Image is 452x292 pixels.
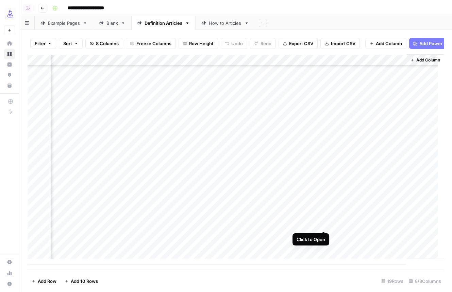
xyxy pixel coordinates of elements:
a: Your Data [4,80,15,91]
span: Add 10 Rows [71,278,98,285]
span: Redo [261,40,271,47]
span: Add Column [376,40,402,47]
button: Help + Support [4,278,15,289]
a: Insights [4,59,15,70]
button: Redo [250,38,276,49]
span: Add Row [38,278,56,285]
a: Home [4,38,15,49]
img: AirOps Growth Logo [4,8,16,20]
a: Opportunities [4,70,15,80]
button: Sort [59,38,83,49]
button: Freeze Columns [126,38,176,49]
a: Browse [4,49,15,59]
button: 8 Columns [85,38,123,49]
div: 19 Rows [379,276,406,287]
a: Usage [4,268,15,278]
button: Add 10 Rows [61,276,102,287]
div: Definition Articles [145,20,182,26]
div: 8/8 Columns [406,276,444,287]
button: Add Row [28,276,61,287]
a: Example Pages [35,16,93,30]
span: Export CSV [289,40,313,47]
button: Workspace: AirOps Growth [4,5,15,22]
button: Export CSV [279,38,318,49]
a: How to Articles [196,16,255,30]
span: Freeze Columns [136,40,171,47]
button: Undo [221,38,247,49]
span: Add Column [416,57,440,63]
a: Settings [4,257,15,268]
div: Click to Open [297,236,325,243]
span: 8 Columns [96,40,119,47]
a: Blank [93,16,131,30]
div: Example Pages [48,20,80,26]
span: Undo [231,40,243,47]
span: Import CSV [331,40,355,47]
a: Definition Articles [131,16,196,30]
button: Row Height [179,38,218,49]
button: Add Column [407,56,443,65]
button: Import CSV [320,38,360,49]
button: Add Column [365,38,406,49]
span: Row Height [189,40,214,47]
div: How to Articles [209,20,241,26]
span: Sort [63,40,72,47]
button: Filter [30,38,56,49]
span: Filter [35,40,46,47]
div: Blank [106,20,118,26]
